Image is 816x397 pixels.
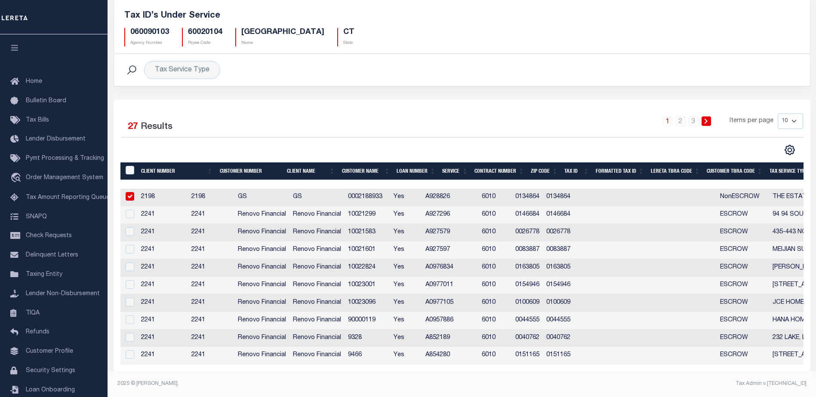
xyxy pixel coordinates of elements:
span: Refunds [26,329,49,335]
td: A0977105 [422,294,478,312]
td: ESCROW [717,259,769,277]
td: Yes [390,241,422,259]
td: 0154946 [512,277,543,294]
th: Loan Number: activate to sort column ascending [393,162,439,180]
td: 2241 [138,330,188,347]
p: Name [241,40,324,46]
a: 2 [676,116,685,126]
td: 0040762 [543,330,598,347]
span: Bulletin Board [26,98,66,104]
td: GS [234,189,289,206]
td: 0163805 [512,259,543,277]
td: Renovo Financial [234,241,289,259]
td: A0957886 [422,312,478,330]
td: Renovo Financial [234,294,289,312]
td: 10021583 [345,224,390,241]
td: A0976834 [422,259,478,277]
td: 0044555 [512,312,543,330]
a: 3 [689,116,698,126]
span: TIQA [26,310,40,316]
td: ESCROW [717,206,769,224]
td: Renovo Financial [289,241,345,259]
td: 2241 [188,241,235,259]
span: Items per page [730,116,773,126]
td: Yes [390,294,422,312]
td: A927597 [422,241,478,259]
td: Renovo Financial [234,347,289,364]
td: Renovo Financial [289,294,345,312]
td: ESCROW [717,330,769,347]
td: 0134864 [543,189,598,206]
td: 6010 [478,294,512,312]
td: 0100609 [512,294,543,312]
td: 6010 [478,347,512,364]
td: 10023001 [345,277,390,294]
th: LERETA TBRA Code: activate to sort column ascending [647,162,703,180]
th: Service: activate to sort column ascending [439,162,471,180]
td: Yes [390,206,422,224]
td: 2241 [138,224,188,241]
td: Renovo Financial [234,224,289,241]
td: Yes [390,312,422,330]
span: Lender Disbursement [26,136,86,142]
td: A0977011 [422,277,478,294]
th: Customer Number [216,162,284,180]
td: 2241 [188,312,235,330]
td: Renovo Financial [289,330,345,347]
th: Zip Code: activate to sort column ascending [527,162,561,180]
td: 0026778 [512,224,543,241]
td: 0151165 [512,347,543,364]
td: 2241 [188,294,235,312]
th: Formatted Tax ID: activate to sort column ascending [592,162,647,180]
div: 2025 © [PERSON_NAME]. [111,380,462,388]
span: Customer Profile [26,348,73,354]
td: 10021601 [345,241,390,259]
td: ESCROW [717,312,769,330]
td: ESCROW [717,294,769,312]
td: 0146684 [512,206,543,224]
td: 2241 [188,224,235,241]
p: Agency Number [130,40,169,46]
td: 2241 [138,312,188,330]
td: Renovo Financial [289,259,345,277]
span: Lender Non-Disbursement [26,291,100,297]
td: 2241 [138,259,188,277]
span: Check Requests [26,233,72,239]
td: A928826 [422,189,478,206]
td: Renovo Financial [234,206,289,224]
td: 2241 [138,294,188,312]
td: NonESCROW [717,189,769,206]
td: Yes [390,224,422,241]
td: Renovo Financial [234,330,289,347]
td: 0163805 [543,259,598,277]
td: Yes [390,259,422,277]
td: 0083887 [512,241,543,259]
h5: [GEOGRAPHIC_DATA] [241,28,324,37]
td: ESCROW [717,347,769,364]
span: Taxing Entity [26,272,62,278]
td: 6010 [478,277,512,294]
td: 0044555 [543,312,598,330]
p: State [343,40,354,46]
td: 10023096 [345,294,390,312]
td: 0026778 [543,224,598,241]
td: ESCROW [717,224,769,241]
td: 6010 [478,312,512,330]
h5: 60020104 [188,28,222,37]
span: Security Settings [26,368,75,374]
h5: Tax ID’s Under Service [124,11,800,21]
td: A852189 [422,330,478,347]
th: Client Number: activate to sort column ascending [138,162,216,180]
span: SNAPQ [26,214,47,220]
th: Customer Name: activate to sort column ascending [339,162,394,180]
td: Yes [390,277,422,294]
label: Results [141,120,172,134]
td: Renovo Financial [289,224,345,241]
td: 6010 [478,259,512,277]
td: Yes [390,330,422,347]
td: Renovo Financial [234,312,289,330]
td: 6010 [478,224,512,241]
td: A927579 [422,224,478,241]
span: Order Management System [26,175,103,181]
td: A854280 [422,347,478,364]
